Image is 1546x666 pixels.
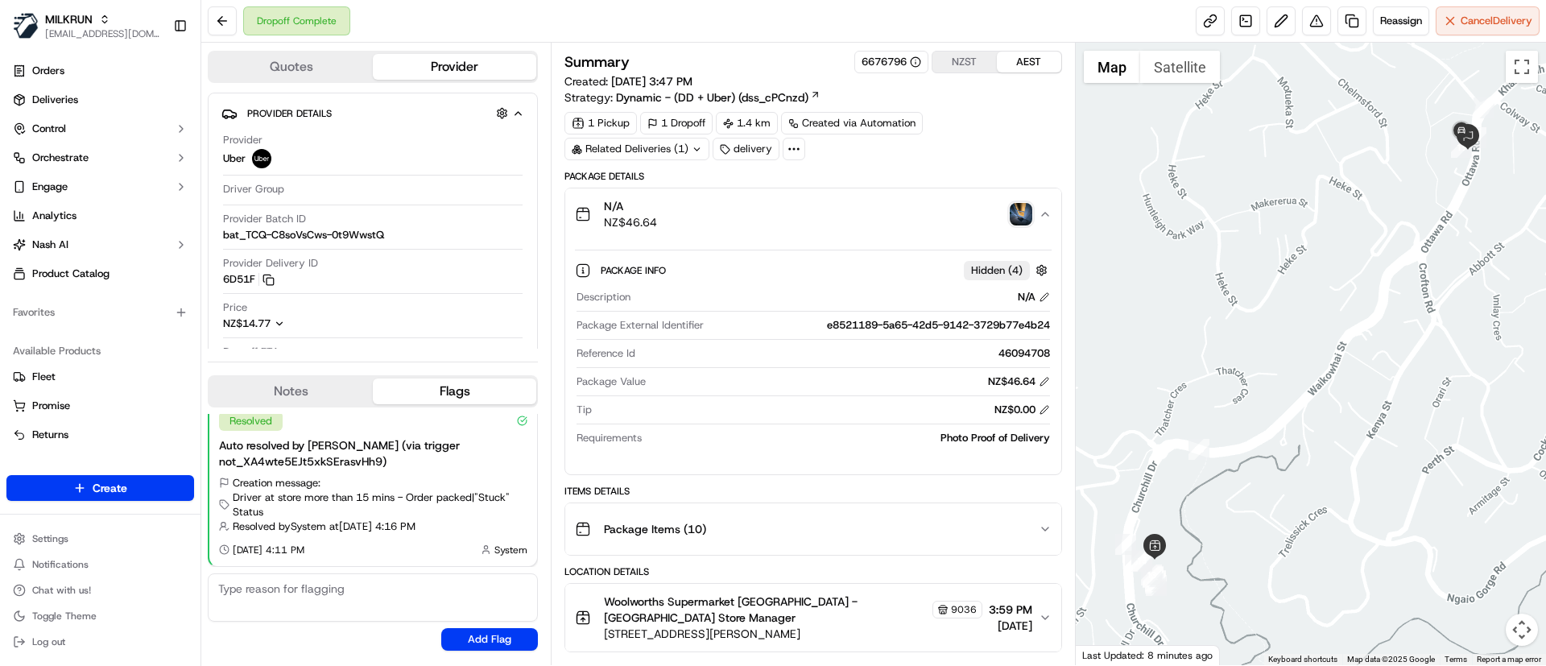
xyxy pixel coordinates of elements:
div: 6 [1125,551,1146,572]
span: Driver at store more than 15 mins - Order packed | "Stuck" Status [233,490,527,519]
span: Orders [32,64,64,78]
button: Notes [209,379,373,404]
span: Promise [32,399,70,413]
div: N/ANZ$46.64photo_proof_of_delivery image [565,240,1060,474]
button: Show street map [1084,51,1140,83]
span: Description [577,290,630,304]
div: Related Deliveries (1) [564,138,709,160]
span: Created: [564,73,692,89]
button: Show satellite imagery [1140,51,1220,83]
div: 12 [1143,566,1164,587]
span: Product Catalog [32,267,110,281]
span: Reassign [1380,14,1422,28]
span: Resolved by System [233,519,326,534]
button: Returns [6,422,194,448]
button: Notifications [6,553,194,576]
button: NZ$14.77 [223,316,365,331]
div: Items Details [564,485,1061,498]
div: 15 [1131,550,1152,571]
span: Provider Batch ID [223,212,306,226]
button: Orchestrate [6,145,194,171]
button: [EMAIL_ADDRESS][DOMAIN_NAME] [45,27,160,40]
span: N/A [604,198,657,214]
span: Reference Id [577,346,635,361]
div: Resolved [219,412,283,431]
button: Reassign [1373,6,1429,35]
span: Package Items ( 10 ) [604,521,706,537]
div: Package Details [564,170,1061,183]
button: Provider [373,54,536,80]
button: Control [6,116,194,142]
span: Log out [32,635,65,648]
div: e8521189-5a65-42d5-9142-3729b77e4b24 [710,318,1049,333]
div: Location Details [564,565,1061,578]
div: NZ$46.64 [988,374,1050,389]
a: Created via Automation [781,112,923,134]
div: 17 [1474,97,1494,118]
span: Cancel Delivery [1461,14,1532,28]
a: Returns [13,428,188,442]
span: Chat with us! [32,584,91,597]
a: Terms (opens in new tab) [1445,655,1467,664]
a: Dynamic - (DD + Uber) (dss_cPCnzd) [616,89,821,105]
span: Package External Identifier [577,318,704,333]
span: Settings [32,532,68,545]
button: MILKRUN [45,11,93,27]
div: 13 [1141,565,1162,585]
button: Provider Details [221,100,524,126]
div: 46094708 [642,346,1049,361]
div: 1 Dropoff [640,112,713,134]
span: Analytics [32,209,76,223]
div: 9 [1143,567,1164,588]
div: 18 [1465,127,1486,148]
img: MILKRUN [13,13,39,39]
button: N/ANZ$46.64photo_proof_of_delivery image [565,188,1060,240]
button: Map camera controls [1506,614,1538,646]
span: Map data ©2025 Google [1347,655,1435,664]
div: 5 [1115,534,1136,555]
span: Fleet [32,370,56,384]
button: Chat with us! [6,579,194,602]
span: Control [32,122,66,136]
img: uber-new-logo.jpeg [252,149,271,168]
button: Package Items (10) [565,503,1060,555]
span: Driver Group [223,182,284,196]
span: [DATE] 3:47 PM [611,74,692,89]
span: Nash AI [32,238,68,252]
a: Orders [6,58,194,84]
button: Toggle Theme [6,605,194,627]
span: [DATE] 4:11 PM [233,544,304,556]
span: NZ$14.77 [223,316,271,330]
button: Flags [373,379,536,404]
span: 9036 [951,603,977,616]
button: NZST [932,52,997,72]
img: Google [1080,644,1133,665]
div: delivery [713,138,779,160]
a: Promise [13,399,188,413]
span: Uber [223,151,246,166]
button: Toggle fullscreen view [1506,51,1538,83]
a: Deliveries [6,87,194,113]
span: Creation message: [233,476,320,490]
button: Promise [6,393,194,419]
span: Deliveries [32,93,78,107]
button: 6D51F [223,272,275,287]
span: Requirements [577,431,642,445]
div: 11 [1145,570,1166,591]
button: Settings [6,527,194,550]
span: Price [223,300,247,315]
span: Woolworths Supermarket [GEOGRAPHIC_DATA] - [GEOGRAPHIC_DATA] Store Manager [604,594,928,626]
div: 8 [1146,575,1167,596]
span: Package Info [601,264,669,277]
div: 14 [1131,551,1152,572]
button: 6676796 [862,55,921,69]
a: Open this area in Google Maps (opens a new window) [1080,644,1133,665]
span: Orchestrate [32,151,89,165]
h3: Summary [564,55,630,69]
div: Strategy: [564,89,821,105]
span: [STREET_ADDRESS][PERSON_NAME] [604,626,982,642]
span: Provider [223,133,262,147]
